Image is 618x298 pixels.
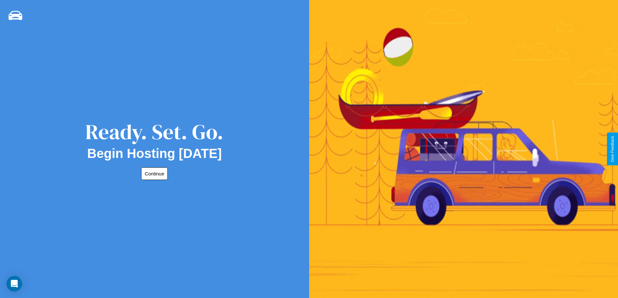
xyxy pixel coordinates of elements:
div: Ready. Set. Go. [85,117,224,146]
button: Continue [141,167,168,180]
div: Open Intercom Messenger [6,276,22,292]
h2: Begin Hosting [DATE] [87,146,222,161]
div: Give Feedback [610,136,615,162]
